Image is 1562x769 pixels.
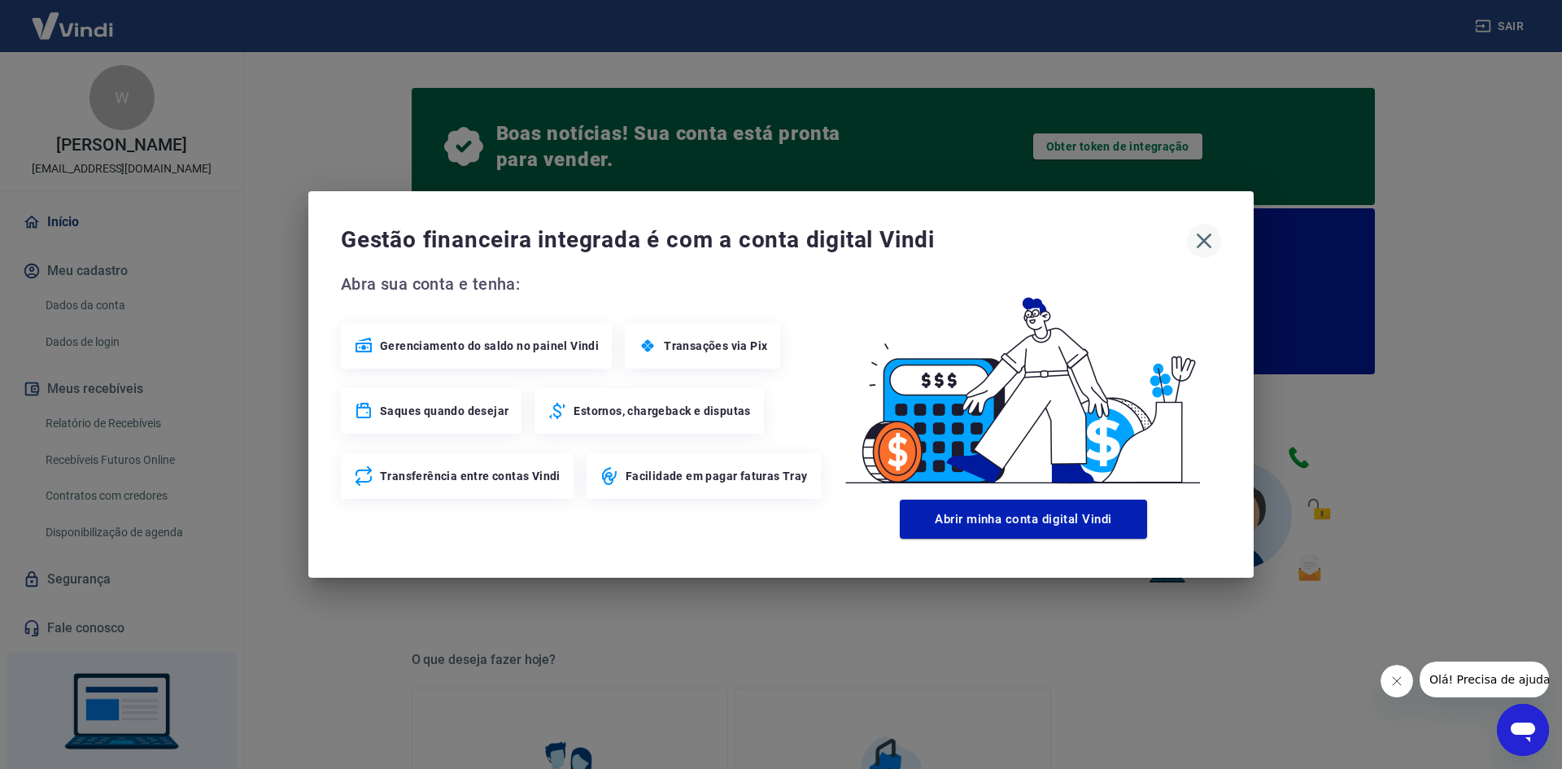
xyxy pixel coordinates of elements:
button: Abrir minha conta digital Vindi [900,500,1147,539]
span: Gestão financeira integrada é com a conta digital Vindi [341,224,1187,256]
span: Transferência entre contas Vindi [380,468,561,484]
iframe: Botão para abrir a janela de mensagens [1497,704,1549,756]
img: Good Billing [826,271,1221,493]
span: Gerenciamento do saldo no painel Vindi [380,338,599,354]
span: Transações via Pix [664,338,767,354]
iframe: Fechar mensagem [1381,665,1413,697]
span: Abra sua conta e tenha: [341,271,826,297]
span: Olá! Precisa de ajuda? [10,11,137,24]
iframe: Mensagem da empresa [1420,662,1549,697]
span: Estornos, chargeback e disputas [574,403,750,419]
span: Facilidade em pagar faturas Tray [626,468,808,484]
span: Saques quando desejar [380,403,508,419]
